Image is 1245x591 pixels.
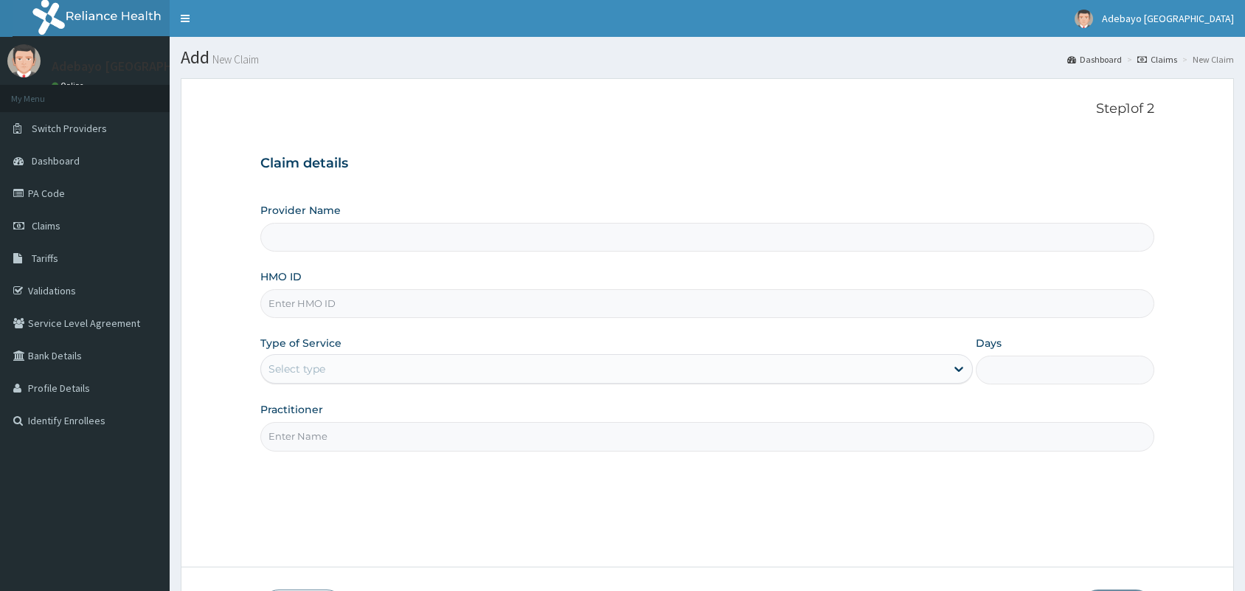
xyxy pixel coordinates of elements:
h3: Claim details [260,156,1154,172]
input: Enter Name [260,422,1154,451]
div: Select type [268,362,325,376]
h1: Add [181,48,1234,67]
label: HMO ID [260,269,302,284]
label: Days [976,336,1002,350]
img: User Image [1075,10,1093,28]
span: Dashboard [32,154,80,167]
li: New Claim [1179,53,1234,66]
p: Adebayo [GEOGRAPHIC_DATA] [52,60,226,73]
label: Provider Name [260,203,341,218]
small: New Claim [209,54,259,65]
span: Adebayo [GEOGRAPHIC_DATA] [1102,12,1234,25]
span: Tariffs [32,252,58,265]
label: Type of Service [260,336,341,350]
img: User Image [7,44,41,77]
a: Dashboard [1067,53,1122,66]
a: Online [52,80,87,91]
p: Step 1 of 2 [260,101,1154,117]
span: Claims [32,219,60,232]
input: Enter HMO ID [260,289,1154,318]
span: Switch Providers [32,122,107,135]
a: Claims [1137,53,1177,66]
label: Practitioner [260,402,323,417]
